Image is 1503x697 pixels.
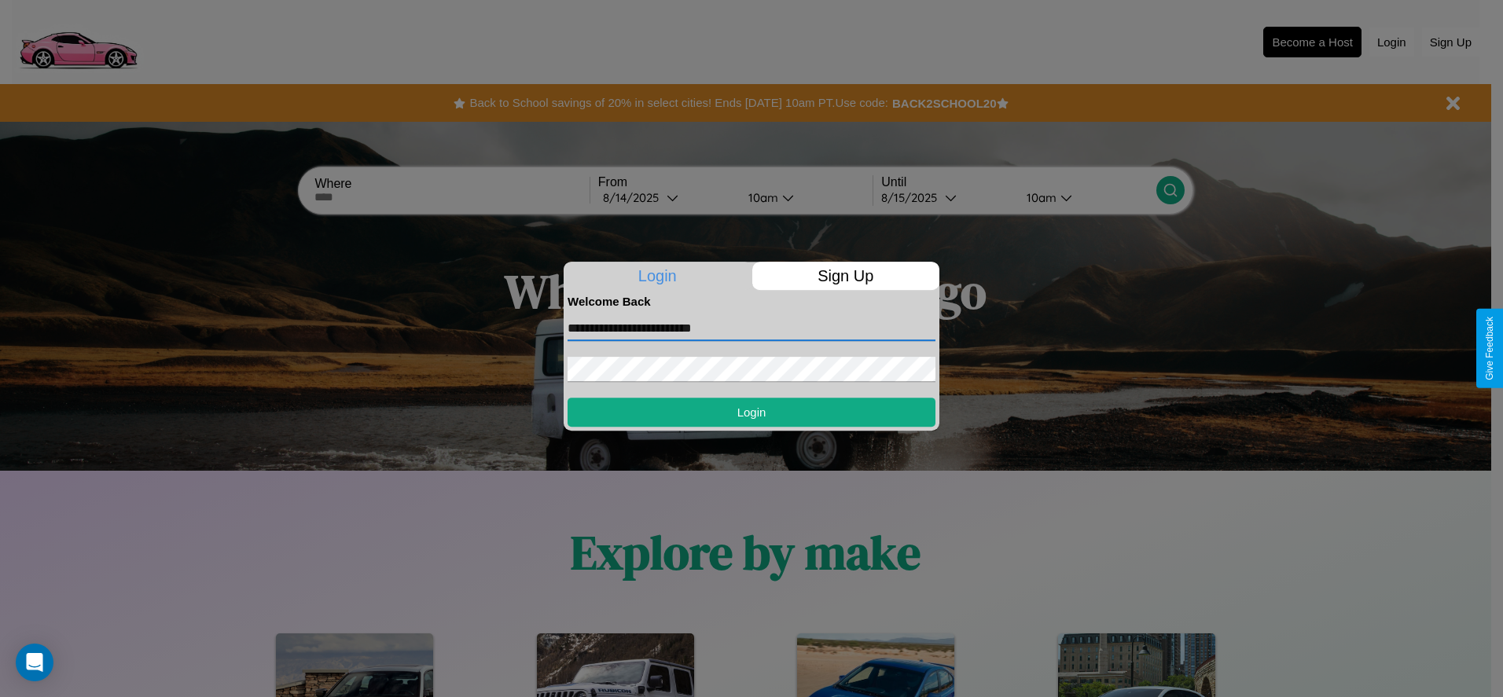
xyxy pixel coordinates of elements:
div: Open Intercom Messenger [16,644,53,681]
button: Login [568,398,935,427]
div: Give Feedback [1484,317,1495,380]
h4: Welcome Back [568,295,935,308]
p: Login [564,262,751,290]
p: Sign Up [752,262,940,290]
